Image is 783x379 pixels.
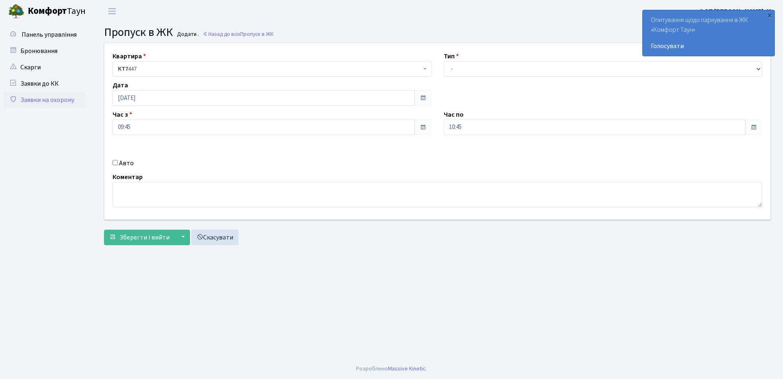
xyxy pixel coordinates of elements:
a: Панель управління [4,27,86,43]
label: Коментар [113,172,143,182]
label: Квартира [113,51,146,61]
button: Переключити навігацію [102,4,122,18]
a: Скасувати [191,230,239,245]
span: Панель управління [22,30,77,39]
a: Голосувати [651,41,766,51]
a: Massive Kinetic [388,364,426,373]
span: Пропуск в ЖК [104,24,173,40]
div: × [765,11,774,19]
a: ФОП [PERSON_NAME]. Н. [699,7,773,16]
label: Час по [444,110,464,120]
div: Розроблено . [356,364,427,373]
a: Назад до всіхПропуск в ЖК [203,30,274,38]
a: Заявки до КК [4,75,86,92]
label: Тип [444,51,459,61]
span: <b>КТ7</b>&nbsp;&nbsp;&nbsp;447 [113,61,431,77]
a: Скарги [4,59,86,75]
b: КТ7 [118,65,128,73]
button: Зберегти і вийти [104,230,175,245]
div: Опитування щодо паркування в ЖК «Комфорт Таун» [643,10,774,56]
a: Бронювання [4,43,86,59]
span: Зберегти і вийти [119,233,170,242]
span: Пропуск в ЖК [240,30,274,38]
a: Заявки на охорону [4,92,86,108]
label: Авто [119,158,134,168]
span: Таун [28,4,86,18]
small: Додати . [175,31,199,38]
b: Комфорт [28,4,67,18]
label: Час з [113,110,132,120]
img: logo.png [8,3,24,20]
span: <b>КТ7</b>&nbsp;&nbsp;&nbsp;447 [118,65,421,73]
label: Дата [113,80,128,90]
